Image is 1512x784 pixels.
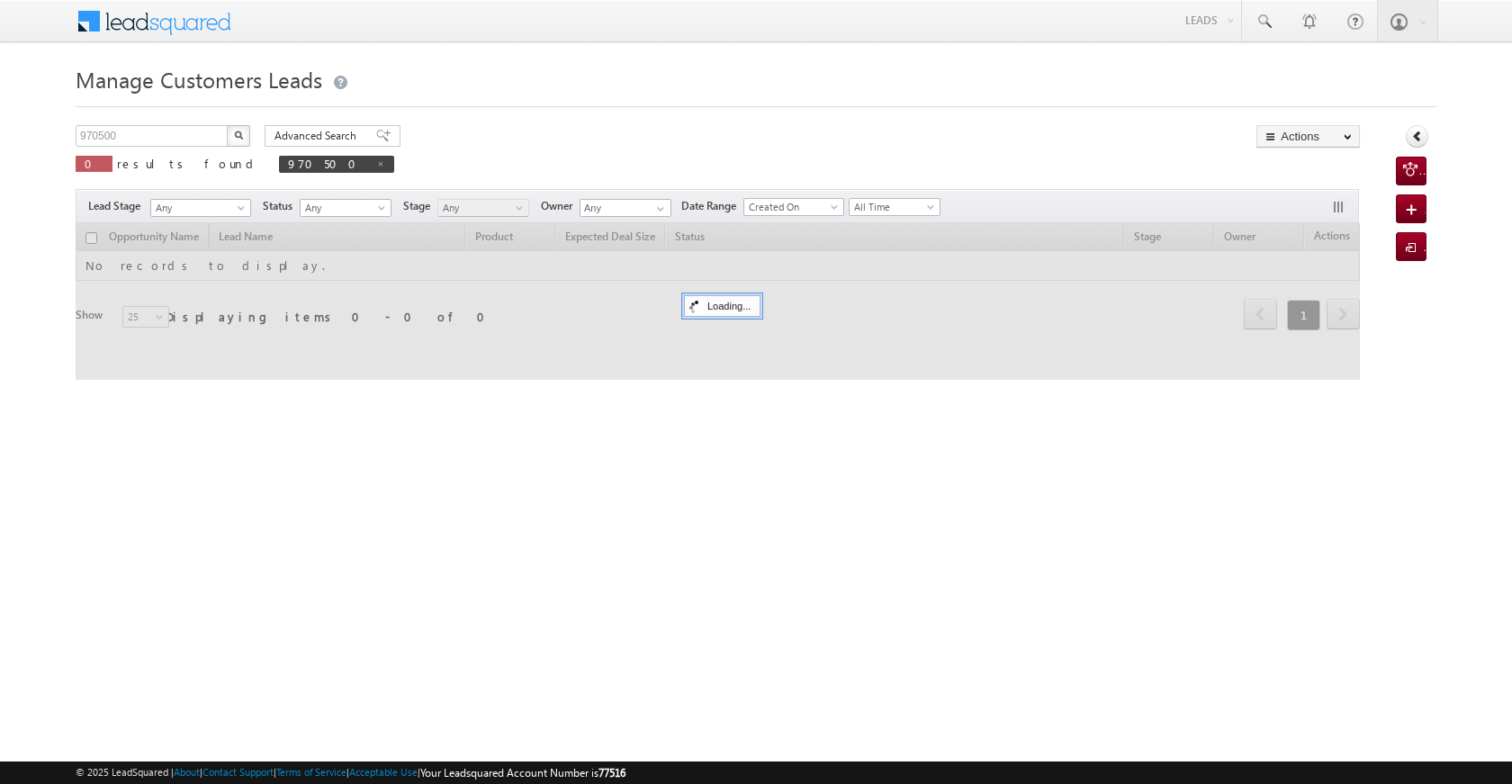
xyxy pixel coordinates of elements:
[349,766,418,778] a: Acceptable Use
[288,156,367,171] span: 970500
[274,128,362,144] span: Advanced Search
[684,295,760,317] div: Loading...
[151,200,245,216] span: Any
[744,199,838,215] span: Created On
[850,199,935,215] span: All Time
[438,200,524,216] span: Any
[117,156,260,171] span: results found
[420,766,625,779] span: Your Leadsquared Account Number is
[300,199,391,217] a: Any
[598,766,625,779] span: 77516
[541,198,580,214] span: Owner
[150,199,251,217] a: Any
[174,766,200,778] a: About
[1256,125,1360,148] button: Actions
[76,764,625,781] span: © 2025 LeadSquared | | | | |
[276,766,346,778] a: Terms of Service
[743,198,844,216] a: Created On
[88,198,148,214] span: Lead Stage
[849,198,940,216] a: All Time
[681,198,743,214] span: Date Range
[301,200,386,216] span: Any
[647,200,670,218] a: Show All Items
[85,156,103,171] span: 0
[234,131,243,140] img: Search
[263,198,300,214] span: Status
[202,766,274,778] a: Contact Support
[437,199,529,217] a: Any
[403,198,437,214] span: Stage
[76,65,322,94] span: Manage Customers Leads
[580,199,671,217] input: Type to Search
